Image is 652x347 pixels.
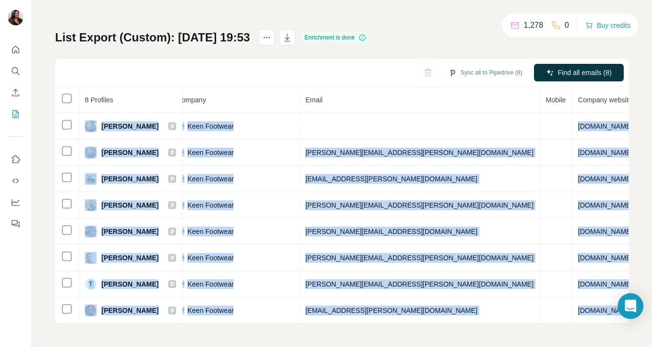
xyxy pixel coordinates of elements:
span: [PERSON_NAME][EMAIL_ADDRESS][PERSON_NAME][DOMAIN_NAME] [305,149,533,156]
button: Use Surfe API [8,172,23,190]
span: Keen Footwear [187,227,234,236]
button: actions [259,30,275,45]
h1: List Export (Custom): [DATE] 19:53 [55,30,250,45]
div: T [85,278,97,290]
button: Search [8,62,23,80]
span: 8 Profiles [85,96,113,104]
img: Avatar [85,147,97,158]
span: [PERSON_NAME][EMAIL_ADDRESS][PERSON_NAME][DOMAIN_NAME] [305,201,533,209]
span: Keen Footwear [187,279,234,289]
span: [DOMAIN_NAME] [578,254,632,262]
button: Quick start [8,41,23,58]
p: 0 [565,19,569,31]
span: [PERSON_NAME] [101,253,158,263]
button: Buy credits [585,19,631,32]
span: [PERSON_NAME] [101,306,158,315]
img: Avatar [85,226,97,237]
span: [EMAIL_ADDRESS][PERSON_NAME][DOMAIN_NAME] [305,307,477,314]
button: Sync all to Pipedrive (8) [442,65,529,80]
span: Keen Footwear [187,174,234,184]
img: Avatar [85,120,97,132]
span: [PERSON_NAME] [101,148,158,157]
span: [PERSON_NAME][EMAIL_ADDRESS][DOMAIN_NAME] [305,228,477,235]
span: [PERSON_NAME] [101,227,158,236]
span: Keen Footwear [187,253,234,263]
span: Keen Footwear [187,121,234,131]
span: Keen Footwear [187,200,234,210]
img: Avatar [8,10,23,25]
span: Company website [578,96,632,104]
button: Use Surfe on LinkedIn [8,151,23,168]
span: Find all emails (8) [558,68,612,77]
img: Avatar [85,199,97,211]
button: Enrich CSV [8,84,23,101]
div: Enrichment is done [302,32,370,43]
span: [PERSON_NAME] [101,121,158,131]
span: [DOMAIN_NAME] [578,307,632,314]
span: [PERSON_NAME][EMAIL_ADDRESS][PERSON_NAME][DOMAIN_NAME] [305,254,533,262]
span: Company [177,96,206,104]
button: Dashboard [8,193,23,211]
span: [DOMAIN_NAME] [578,149,632,156]
button: Find all emails (8) [534,64,624,81]
img: Avatar [85,173,97,185]
span: Mobile [546,96,566,104]
span: [DOMAIN_NAME] [578,228,632,235]
span: [DOMAIN_NAME] [578,122,632,130]
img: Avatar [85,252,97,264]
button: My lists [8,105,23,123]
span: [PERSON_NAME] [101,200,158,210]
span: Email [305,96,322,104]
img: Avatar [85,305,97,316]
button: Feedback [8,215,23,232]
span: [PERSON_NAME][EMAIL_ADDRESS][PERSON_NAME][DOMAIN_NAME] [305,280,533,288]
span: [PERSON_NAME] [101,174,158,184]
span: Keen Footwear [187,148,234,157]
span: [EMAIL_ADDRESS][PERSON_NAME][DOMAIN_NAME] [305,175,477,183]
span: Keen Footwear [187,306,234,315]
span: [PERSON_NAME] [101,279,158,289]
span: [DOMAIN_NAME] [578,201,632,209]
span: [DOMAIN_NAME] [578,175,632,183]
span: [DOMAIN_NAME] [578,280,632,288]
div: Open Intercom Messenger [618,293,644,319]
p: 1,278 [524,19,543,31]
